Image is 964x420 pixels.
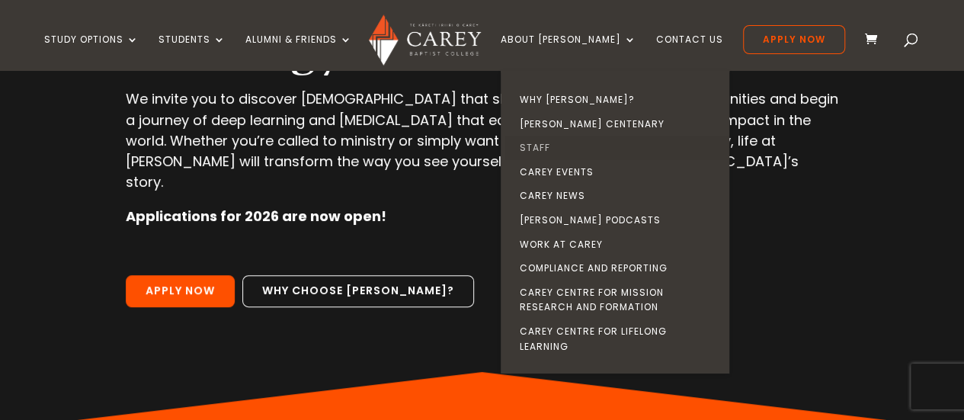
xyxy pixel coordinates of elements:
[504,208,733,232] a: [PERSON_NAME] Podcasts
[504,184,733,208] a: Carey News
[656,34,723,70] a: Contact Us
[369,14,481,66] img: Carey Baptist College
[126,207,386,226] strong: Applications for 2026 are now open!
[504,88,733,112] a: Why [PERSON_NAME]?
[504,112,733,136] a: [PERSON_NAME] Centenary
[504,160,733,184] a: Carey Events
[126,88,838,206] p: We invite you to discover [DEMOGRAPHIC_DATA] that shapes hearts, minds, and communities and begin...
[743,25,845,54] a: Apply Now
[504,136,733,160] a: Staff
[504,281,733,319] a: Carey Centre for Mission Research and Formation
[501,34,636,70] a: About [PERSON_NAME]
[245,34,352,70] a: Alumni & Friends
[242,275,474,307] a: Why choose [PERSON_NAME]?
[504,319,733,358] a: Carey Centre for Lifelong Learning
[126,275,235,307] a: Apply Now
[504,232,733,257] a: Work at Carey
[159,34,226,70] a: Students
[44,34,139,70] a: Study Options
[504,256,733,281] a: Compliance and Reporting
